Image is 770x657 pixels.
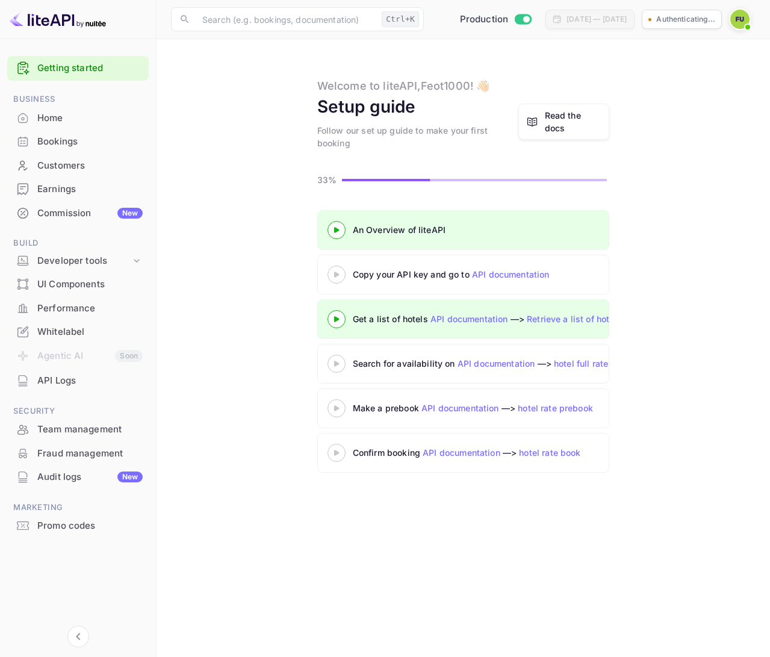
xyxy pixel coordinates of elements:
img: LiteAPI logo [10,10,106,29]
a: API documentation [430,314,508,324]
div: UI Components [7,273,149,296]
div: Home [37,111,143,125]
div: API Logs [37,374,143,388]
div: Performance [7,297,149,320]
div: Confirm booking —> [353,446,654,459]
a: hotel rate book [519,447,580,458]
div: CommissionNew [7,202,149,225]
div: [DATE] — [DATE] [567,14,627,25]
div: New [117,208,143,219]
div: Promo codes [37,519,143,533]
a: Read the docs [545,109,602,134]
div: Developer tools [7,251,149,272]
a: hotel full rates availability [554,358,661,369]
a: Read the docs [518,104,610,140]
a: Retrieve a list of hotels [527,314,622,324]
div: Bookings [37,135,143,149]
div: Welcome to liteAPI, Feot1000 ! 👋🏻 [317,78,490,94]
img: Feot1000 User [730,10,750,29]
a: Home [7,107,149,129]
div: Bookings [7,130,149,154]
div: Whitelabel [7,320,149,344]
span: Marketing [7,501,149,514]
button: Collapse navigation [67,626,89,647]
div: Home [7,107,149,130]
span: Production [460,13,509,26]
div: Copy your API key and go to [353,268,654,281]
div: Developer tools [37,254,131,268]
div: Earnings [7,178,149,201]
a: hotel rate prebook [518,403,593,413]
a: Team management [7,418,149,440]
a: Whitelabel [7,320,149,343]
a: Audit logsNew [7,466,149,488]
div: An Overview of liteAPI [353,223,654,236]
div: Switch to Sandbox mode [455,13,536,26]
span: Business [7,93,149,106]
a: API documentation [423,447,500,458]
a: API Logs [7,369,149,391]
p: Authenticating... [656,14,715,25]
div: Performance [37,302,143,316]
a: Customers [7,154,149,176]
div: New [117,472,143,482]
div: Make a prebook —> [353,402,654,414]
div: Audit logsNew [7,466,149,489]
div: Getting started [7,56,149,81]
div: Team management [7,418,149,441]
div: Customers [7,154,149,178]
div: Get a list of hotels —> [353,313,654,325]
div: UI Components [37,278,143,291]
input: Search (e.g. bookings, documentation) [195,7,377,31]
a: Bookings [7,130,149,152]
a: Earnings [7,178,149,200]
a: API documentation [472,269,550,279]
div: Setup guide [317,94,416,119]
div: Ctrl+K [382,11,419,27]
a: Fraud management [7,442,149,464]
div: Whitelabel [37,325,143,339]
span: Build [7,237,149,250]
div: Promo codes [7,514,149,538]
a: Getting started [37,61,143,75]
div: Team management [37,423,143,437]
a: API documentation [458,358,535,369]
div: Customers [37,159,143,173]
a: Promo codes [7,514,149,537]
a: Performance [7,297,149,319]
div: API Logs [7,369,149,393]
a: CommissionNew [7,202,149,224]
div: Fraud management [37,447,143,461]
div: Earnings [37,182,143,196]
div: Fraud management [7,442,149,466]
p: 33% [317,173,338,186]
div: Follow our set up guide to make your first booking [317,124,518,149]
a: UI Components [7,273,149,295]
a: API documentation [421,403,499,413]
div: Commission [37,207,143,220]
div: Audit logs [37,470,143,484]
span: Security [7,405,149,418]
